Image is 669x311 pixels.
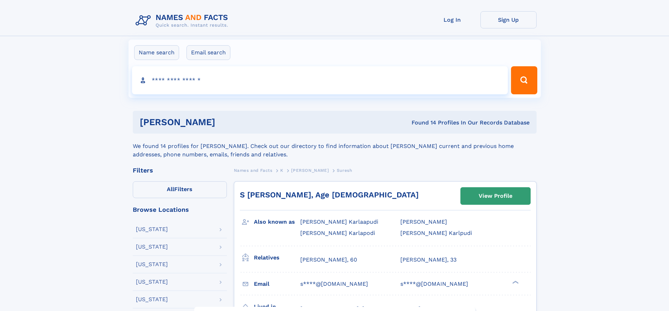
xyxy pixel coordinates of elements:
button: Search Button [511,66,537,94]
h1: [PERSON_NAME] [140,118,314,127]
div: [US_STATE] [136,297,168,302]
div: [US_STATE] [136,262,168,267]
div: Found 14 Profiles In Our Records Database [313,119,530,127]
label: Email search [186,45,230,60]
a: [PERSON_NAME], 33 [400,256,457,264]
div: Browse Locations [133,207,227,213]
a: Sign Up [480,11,537,28]
div: We found 14 profiles for [PERSON_NAME]. Check out our directory to find information about [PERSON... [133,134,537,159]
div: [US_STATE] [136,279,168,285]
div: [US_STATE] [136,244,168,250]
h3: Email [254,278,300,290]
span: All [167,186,174,192]
div: ❯ [511,280,519,284]
span: [PERSON_NAME] Karlpudi [400,230,472,236]
input: search input [132,66,508,94]
h3: Also known as [254,216,300,228]
h3: Relatives [254,252,300,264]
a: Names and Facts [234,166,273,175]
div: [US_STATE] [136,227,168,232]
a: Log In [424,11,480,28]
span: K [280,168,283,173]
span: [PERSON_NAME] Karlaapudi [300,218,378,225]
span: [PERSON_NAME] [291,168,329,173]
a: View Profile [461,188,530,204]
a: [PERSON_NAME], 60 [300,256,357,264]
a: K [280,166,283,175]
label: Name search [134,45,179,60]
div: View Profile [479,188,512,204]
span: [PERSON_NAME] Karlapodi [300,230,375,236]
a: S [PERSON_NAME], Age [DEMOGRAPHIC_DATA] [240,190,419,199]
div: Filters [133,167,227,174]
label: Filters [133,181,227,198]
span: [PERSON_NAME] [400,218,447,225]
img: Logo Names and Facts [133,11,234,30]
a: [PERSON_NAME] [291,166,329,175]
span: Suresh [337,168,352,173]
